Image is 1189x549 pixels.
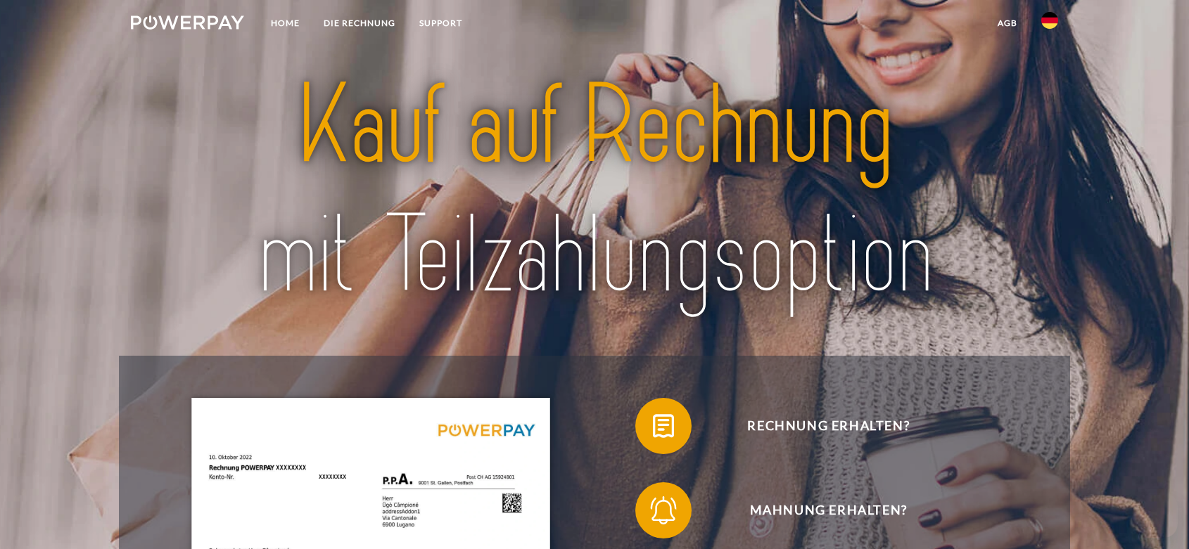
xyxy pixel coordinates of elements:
[656,482,1001,538] span: Mahnung erhalten?
[312,11,407,36] a: DIE RECHNUNG
[646,408,681,444] img: qb_bill.svg
[986,11,1029,36] a: agb
[407,11,474,36] a: SUPPORT
[177,55,1012,327] img: title-powerpay_de.svg
[131,15,244,30] img: logo-powerpay-white.svg
[1133,493,1178,538] iframe: Button to launch messaging window
[635,482,1001,538] button: Mahnung erhalten?
[656,398,1001,454] span: Rechnung erhalten?
[646,493,681,528] img: qb_bell.svg
[635,398,1001,454] button: Rechnung erhalten?
[1041,12,1058,29] img: de
[259,11,312,36] a: Home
